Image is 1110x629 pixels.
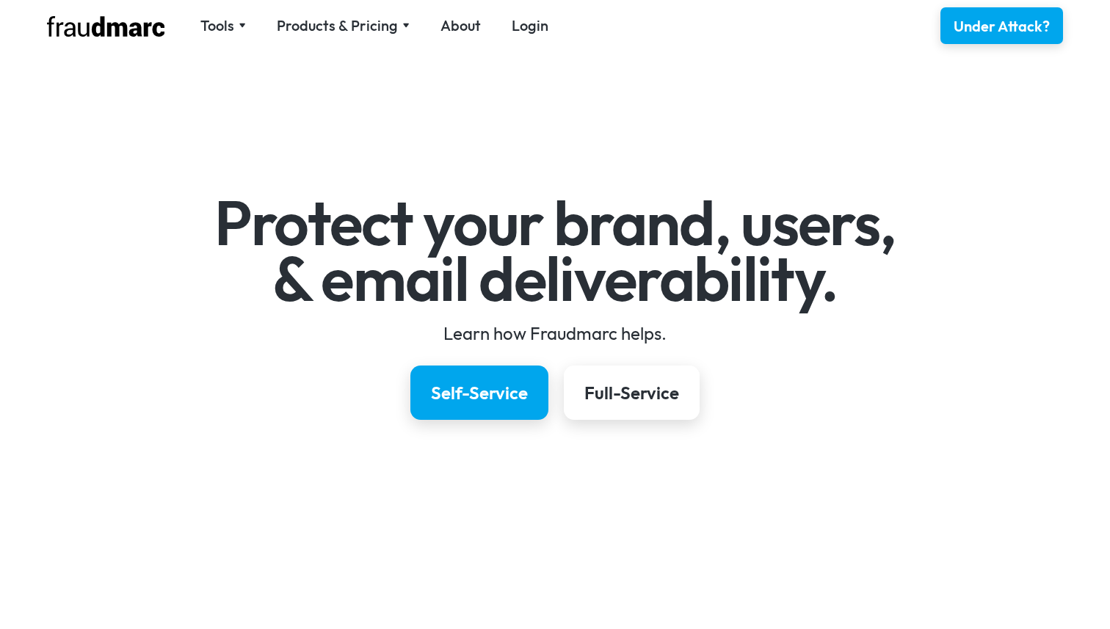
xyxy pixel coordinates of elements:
[440,15,481,36] a: About
[512,15,548,36] a: Login
[277,15,410,36] div: Products & Pricing
[129,321,982,345] div: Learn how Fraudmarc helps.
[200,15,246,36] div: Tools
[584,381,679,404] div: Full-Service
[200,15,234,36] div: Tools
[431,381,528,404] div: Self-Service
[277,15,398,36] div: Products & Pricing
[129,195,982,306] h1: Protect your brand, users, & email deliverability.
[954,16,1050,37] div: Under Attack?
[410,366,548,420] a: Self-Service
[940,7,1063,44] a: Under Attack?
[564,366,700,420] a: Full-Service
